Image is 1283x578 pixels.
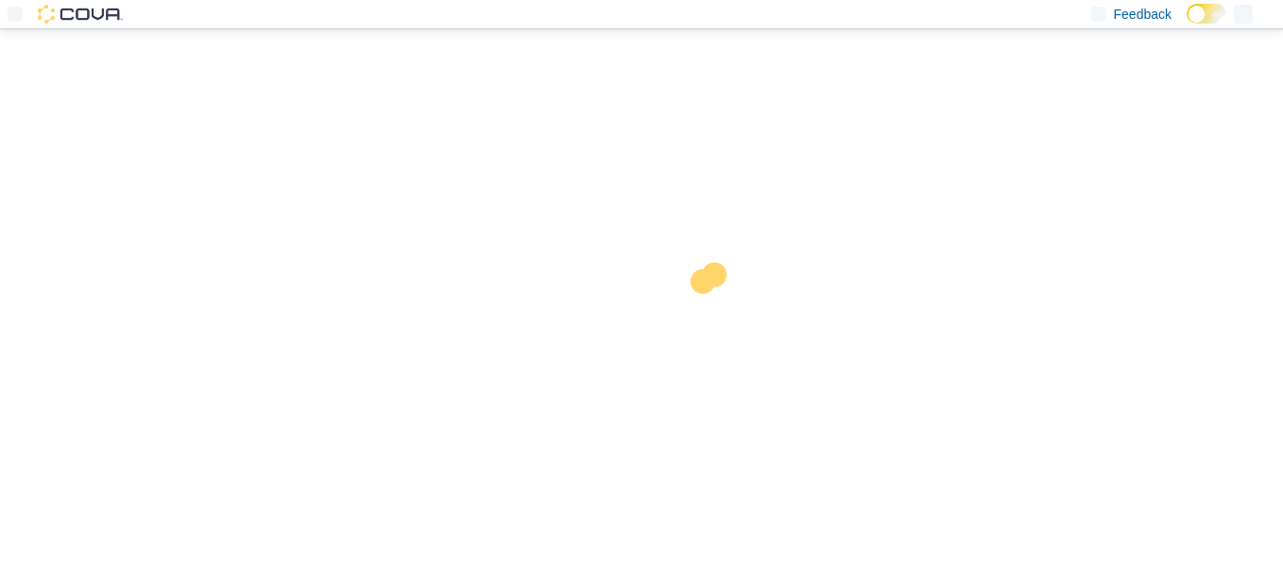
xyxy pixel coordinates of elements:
[641,248,783,390] img: cova-loader
[1114,5,1172,24] span: Feedback
[1187,4,1226,24] input: Dark Mode
[38,5,123,24] img: Cova
[1187,24,1188,25] span: Dark Mode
